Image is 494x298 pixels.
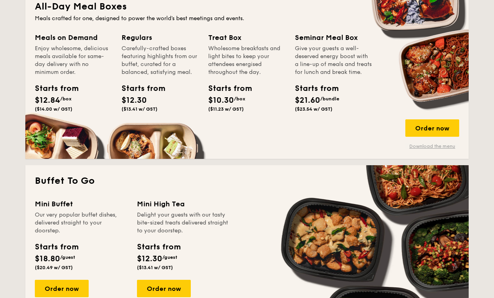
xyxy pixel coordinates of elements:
[295,106,332,112] span: ($23.54 w/ GST)
[35,96,60,105] span: $12.84
[208,96,234,105] span: $10.30
[60,96,72,102] span: /box
[35,175,459,187] h2: Buffet To Go
[122,32,199,43] div: Regulars
[35,241,78,253] div: Starts from
[137,198,230,209] div: Mini High Tea
[208,106,244,112] span: ($11.23 w/ GST)
[234,96,245,102] span: /box
[35,0,459,13] h2: All-Day Meal Boxes
[35,265,73,270] span: ($20.49 w/ GST)
[35,32,112,43] div: Meals on Demand
[162,255,177,260] span: /guest
[35,211,127,235] div: Our very popular buffet dishes, delivered straight to your doorstep.
[295,45,372,76] div: Give your guests a well-deserved energy boost with a line-up of meals and treats for lunch and br...
[295,32,372,43] div: Seminar Meal Box
[35,83,70,94] div: Starts from
[137,241,180,253] div: Starts from
[35,45,112,76] div: Enjoy wholesome, delicious meals available for same-day delivery with no minimum order.
[35,254,60,264] span: $18.80
[35,106,72,112] span: ($14.00 w/ GST)
[137,211,230,235] div: Delight your guests with our tasty bite-sized treats delivered straight to your doorstep.
[60,255,75,260] span: /guest
[122,45,199,76] div: Carefully-crafted boxes featuring highlights from our buffet, curated for a balanced, satisfying ...
[405,119,459,137] div: Order now
[122,106,158,112] span: ($13.41 w/ GST)
[208,32,285,43] div: Treat Box
[122,83,157,94] div: Starts from
[35,198,127,209] div: Mini Buffet
[35,15,459,23] div: Meals crafted for one, designed to power the world's best meetings and events.
[35,280,89,297] div: Order now
[122,96,147,105] span: $12.30
[137,254,162,264] span: $12.30
[137,265,173,270] span: ($13.41 w/ GST)
[208,83,244,94] div: Starts from
[208,45,285,76] div: Wholesome breakfasts and light bites to keep your attendees energised throughout the day.
[295,96,320,105] span: $21.60
[320,96,339,102] span: /bundle
[295,83,331,94] div: Starts from
[137,280,191,297] div: Order now
[405,143,459,149] a: Download the menu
